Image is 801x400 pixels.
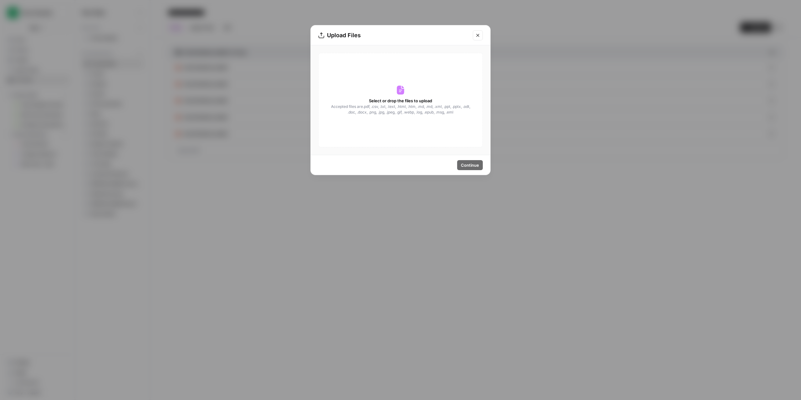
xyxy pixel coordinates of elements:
span: Accepted files are .pdf, .csv, .txt, .text, .html, .htm, .md, .md, .xml, .ppt, .pptx, .odt, .doc,... [330,104,471,115]
button: Continue [457,160,483,170]
button: Close modal [473,30,483,40]
span: Continue [461,162,479,168]
span: Select or drop the files to upload [369,98,432,104]
div: Upload Files [318,31,469,40]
